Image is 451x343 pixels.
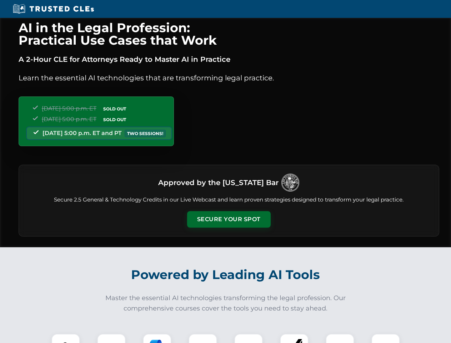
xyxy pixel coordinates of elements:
h1: AI in the Legal Profession: Practical Use Cases that Work [19,21,439,46]
p: Secure 2.5 General & Technology Credits in our Live Webcast and learn proven strategies designed ... [27,196,430,204]
span: SOLD OUT [101,105,129,113]
p: Master the essential AI technologies transforming the legal profession. Our comprehensive courses... [101,293,351,314]
button: Secure Your Spot [187,211,271,228]
span: SOLD OUT [101,116,129,123]
h2: Powered by Leading AI Tools [28,262,424,287]
span: [DATE] 5:00 p.m. ET [42,105,96,112]
p: A 2-Hour CLE for Attorneys Ready to Master AI in Practice [19,54,439,65]
span: [DATE] 5:00 p.m. ET [42,116,96,123]
img: Trusted CLEs [11,4,96,14]
p: Learn the essential AI technologies that are transforming legal practice. [19,72,439,84]
h3: Approved by the [US_STATE] Bar [158,176,279,189]
img: Logo [281,174,299,192]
